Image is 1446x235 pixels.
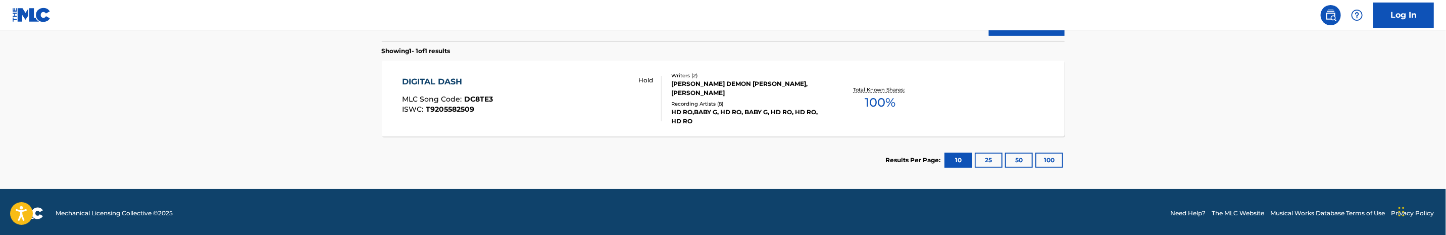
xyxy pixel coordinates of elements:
[1347,5,1367,25] div: Help
[382,61,1065,136] a: DIGITAL DASHMLC Song Code:DC8TE3ISWC:T9205582509 HoldWriters (2)[PERSON_NAME] DEMON [PERSON_NAME]...
[1005,153,1033,168] button: 50
[1035,153,1063,168] button: 100
[402,95,464,104] span: MLC Song Code :
[12,8,51,22] img: MLC Logo
[1373,3,1434,28] a: Log In
[1321,5,1341,25] a: Public Search
[671,100,824,108] div: Recording Artists ( 8 )
[671,79,824,98] div: [PERSON_NAME] DEMON [PERSON_NAME], [PERSON_NAME]
[402,76,493,88] div: DIGITAL DASH
[1399,197,1405,227] div: Drag
[671,72,824,79] div: Writers ( 2 )
[1212,209,1264,218] a: The MLC Website
[638,76,653,85] p: Hold
[886,156,943,165] p: Results Per Page:
[944,153,972,168] button: 10
[1325,9,1337,21] img: search
[1351,9,1363,21] img: help
[854,86,908,93] p: Total Known Shares:
[975,153,1003,168] button: 25
[1391,209,1434,218] a: Privacy Policy
[671,108,824,126] div: HD RO,BABY G, HD RO, BABY G, HD RO, HD RO, HD RO
[464,95,493,104] span: DC8TE3
[1395,186,1446,235] iframe: Chat Widget
[426,105,474,114] span: T9205582509
[402,105,426,114] span: ISWC :
[56,209,173,218] span: Mechanical Licensing Collective © 2025
[1170,209,1206,218] a: Need Help?
[382,46,451,56] p: Showing 1 - 1 of 1 results
[1270,209,1385,218] a: Musical Works Database Terms of Use
[865,93,896,112] span: 100 %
